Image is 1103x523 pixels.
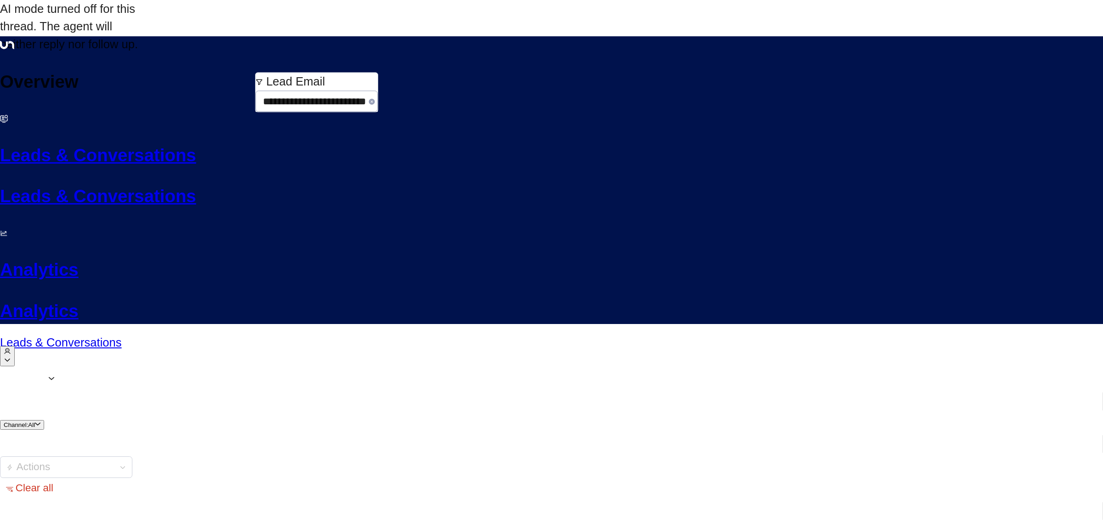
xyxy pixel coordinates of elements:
[28,421,35,428] span: All
[266,75,325,88] span: Lead Email
[41,373,47,384] span: 1
[6,373,39,384] span: Agents
[6,460,50,474] div: Actions
[4,421,40,428] span: Channel:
